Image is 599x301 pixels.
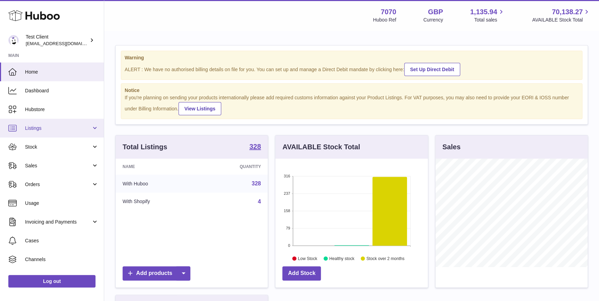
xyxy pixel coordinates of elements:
text: Low Stock [298,256,317,261]
strong: Notice [125,87,579,94]
div: Test Client [26,34,88,47]
h3: AVAILABLE Stock Total [282,142,360,152]
strong: Warning [125,55,579,61]
span: Total sales [474,17,505,23]
span: 1,135.94 [470,7,497,17]
strong: GBP [428,7,443,17]
h3: Total Listings [123,142,167,152]
div: Huboo Ref [373,17,396,23]
text: 237 [284,191,290,195]
text: Healthy stock [329,256,355,261]
text: 316 [284,174,290,178]
text: 0 [288,243,290,248]
a: 1,135.94 Total sales [470,7,505,23]
span: Invoicing and Payments [25,219,91,225]
span: [EMAIL_ADDRESS][DOMAIN_NAME] [26,41,102,46]
div: If you're planning on sending your products internationally please add required customs informati... [125,94,579,115]
span: Usage [25,200,99,207]
a: Add Stock [282,266,321,281]
a: View Listings [178,102,221,115]
span: Sales [25,162,91,169]
span: Channels [25,256,99,263]
text: Stock over 2 months [366,256,404,261]
span: Hubstore [25,106,99,113]
span: Orders [25,181,91,188]
text: 79 [286,226,290,230]
span: AVAILABLE Stock Total [532,17,591,23]
strong: 328 [249,143,261,150]
span: Home [25,69,99,75]
span: Listings [25,125,91,132]
th: Name [116,159,198,175]
span: Cases [25,237,99,244]
td: With Shopify [116,193,198,211]
span: Dashboard [25,87,99,94]
a: Log out [8,275,95,287]
text: 158 [284,209,290,213]
strong: 7070 [381,7,396,17]
div: Currency [423,17,443,23]
a: Add products [123,266,190,281]
span: 70,138.27 [552,7,583,17]
a: 4 [258,199,261,204]
a: Set Up Direct Debit [404,63,460,76]
img: internalAdmin-7070@internal.huboo.com [8,35,19,45]
a: 70,138.27 AVAILABLE Stock Total [532,7,591,23]
div: ALERT : We have no authorised billing details on file for you. You can set up and manage a Direct... [125,62,579,76]
a: 328 [252,181,261,186]
th: Quantity [198,159,268,175]
a: 328 [249,143,261,151]
h3: Sales [442,142,460,152]
td: With Huboo [116,175,198,193]
span: Stock [25,144,91,150]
